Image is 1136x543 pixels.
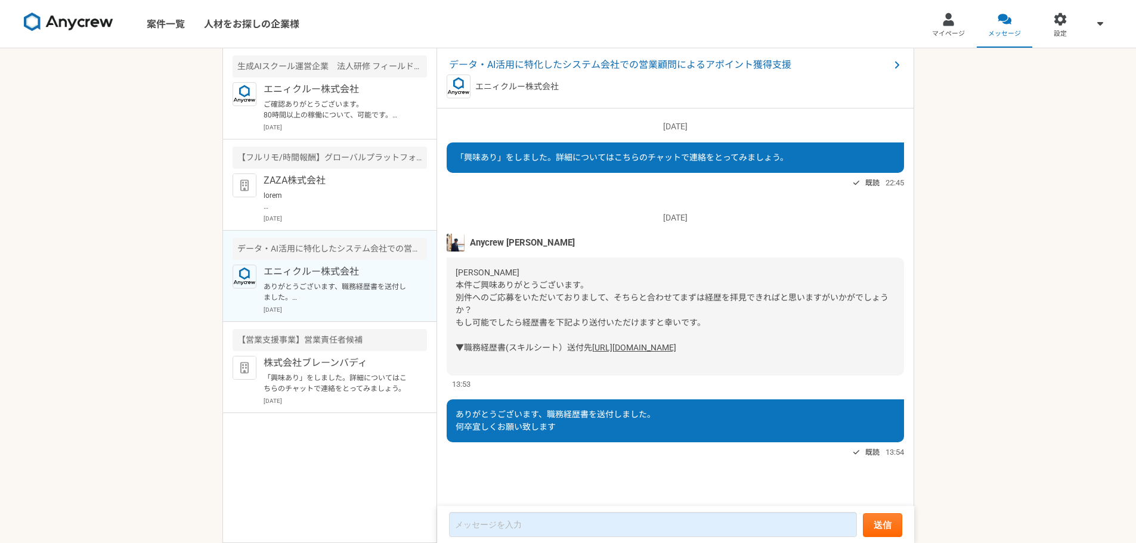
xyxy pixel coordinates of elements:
[233,238,427,260] div: データ・AI活用に特化したシステム会社での営業顧問によるアポイント獲得支援
[988,29,1021,39] span: メッセージ
[456,153,788,162] span: 「興味あり」をしました。詳細についてはこちらのチャットで連絡をとってみましょう。
[452,378,471,390] span: 13:53
[592,343,676,352] a: [URL][DOMAIN_NAME]
[264,396,427,405] p: [DATE]
[233,147,427,169] div: 【フルリモ/時間報酬】グローバルプラットフォームのカスタマーサクセス急募！
[264,214,427,223] p: [DATE]
[264,281,411,303] p: ありがとうございます、職務経歴書を送付しました。 何卒宜しくお願い致します
[233,82,256,106] img: logo_text_blue_01.png
[456,409,655,432] span: ありがとうございます、職務経歴書を送付しました。 何卒宜しくお願い致します
[233,356,256,380] img: default_org_logo-42cde973f59100197ec2c8e796e4974ac8490bb5b08a0eb061ff975e4574aa76.png
[932,29,965,39] span: マイページ
[264,82,411,97] p: エニィクルー株式会社
[233,55,427,77] div: 生成AIスクール運営企業 法人研修 フィールドセールスリーダー候補
[863,513,902,537] button: 送信
[447,212,904,224] p: [DATE]
[264,173,411,188] p: ZAZA株式会社
[24,13,113,32] img: 8DqYSo04kwAAAAASUVORK5CYII=
[233,329,427,351] div: 【営業支援事業】営業責任者候補
[865,445,880,460] span: 既読
[470,236,575,249] span: Anycrew [PERSON_NAME]
[886,177,904,188] span: 22:45
[233,265,256,288] img: logo_text_blue_01.png
[264,99,411,120] p: ご確認ありがとうございます。 80時間以上の稼働について、可能です。 何卒宜しくお願いいたします。
[264,123,427,132] p: [DATE]
[449,58,890,72] span: データ・AI活用に特化したシステム会社での営業顧問によるアポイント獲得支援
[264,356,411,370] p: 株式会社ブレーンバディ
[475,80,559,93] p: エニィクルー株式会社
[447,120,904,133] p: [DATE]
[456,268,889,352] span: [PERSON_NAME] 本件ご興味ありがとうございます。 別件へのご応募をいただいておりまして、そちらと合わせてまずは経歴を拝見できればと思いますがいかがでしょうか？ もし可能でしたら経歴書...
[264,265,411,279] p: エニィクルー株式会社
[264,190,411,212] p: lorem ipsumdolors。 AMETconsecteturad。 elitseddoeiusmo、temporinci。 utlaboreetdolorem。 === al：1020e...
[1054,29,1067,39] span: 設定
[264,373,411,394] p: 「興味あり」をしました。詳細についてはこちらのチャットで連絡をとってみましょう。
[886,446,904,458] span: 13:54
[233,173,256,197] img: default_org_logo-42cde973f59100197ec2c8e796e4974ac8490bb5b08a0eb061ff975e4574aa76.png
[865,176,880,190] span: 既読
[447,75,471,98] img: logo_text_blue_01.png
[264,305,427,314] p: [DATE]
[447,234,465,252] img: tomoya_yamashita.jpeg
